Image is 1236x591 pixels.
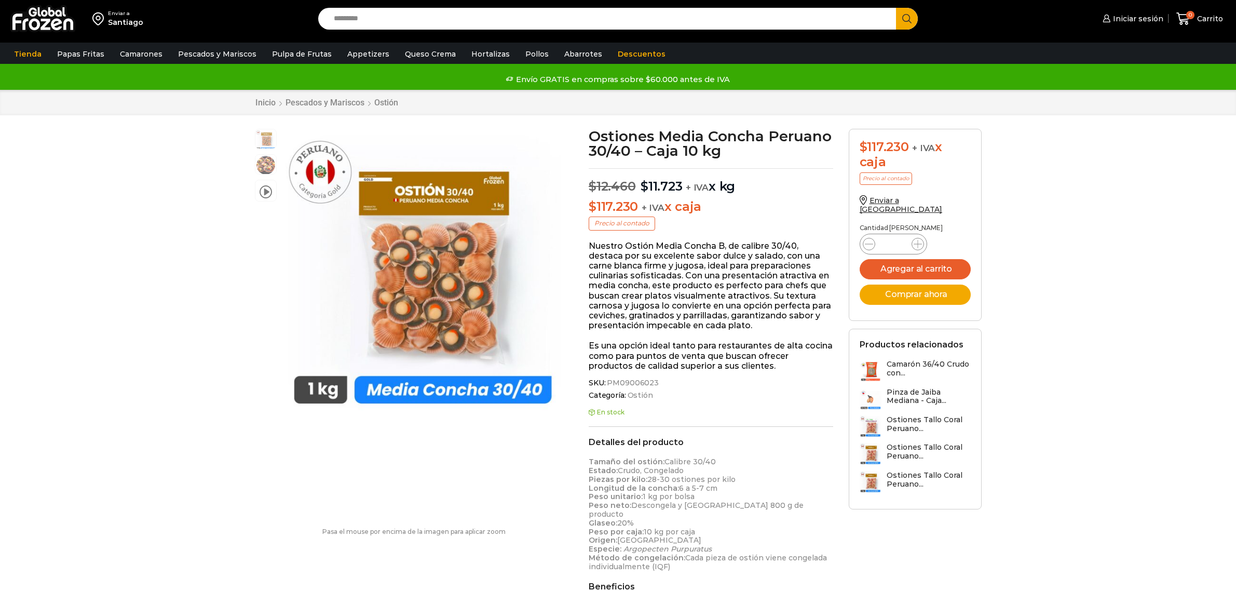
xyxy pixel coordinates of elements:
a: Abarrotes [559,44,607,64]
strong: Longitud de la concha: [589,483,679,493]
p: Precio al contado [860,172,912,185]
a: Ostión [374,98,399,108]
div: x caja [860,140,971,170]
p: Es una opción ideal tanto para restaurantes de alta cocina como para puntos de venta que buscan o... [589,341,833,371]
bdi: 117.230 [589,199,638,214]
a: Hortalizas [466,44,515,64]
strong: Peso unitario: [589,492,643,501]
img: address-field-icon.svg [92,10,108,28]
bdi: 117.230 [860,139,909,154]
h3: Camarón 36/40 Crudo con... [887,360,971,378]
span: ostiones-con-concha [255,155,276,176]
button: Comprar ahora [860,285,971,305]
span: + IVA [642,203,664,213]
span: + IVA [912,143,935,153]
h3: Pinza de Jaiba Mediana - Caja... [887,388,971,406]
a: Queso Crema [400,44,461,64]
h3: Ostiones Tallo Coral Peruano... [887,443,971,461]
strong: Origen: [589,535,617,545]
a: Pinza de Jaiba Mediana - Caja... [860,388,971,410]
a: Camarones [115,44,168,64]
a: 0 Carrito [1174,7,1226,31]
img: media concha 30:40 [282,129,567,414]
a: Ostiones Tallo Coral Peruano... [860,415,971,438]
p: Precio al contado [589,217,655,230]
input: Product quantity [884,237,903,251]
span: media concha 30:40 [255,129,276,150]
span: $ [589,179,596,194]
span: PM09006023 [605,379,659,387]
strong: Glaseo: [589,518,617,528]
em: Argopecten Purpuratus [623,544,712,554]
a: Pulpa de Frutas [267,44,337,64]
span: SKU: [589,379,833,387]
span: Carrito [1194,14,1223,24]
button: Agregar al carrito [860,259,971,279]
div: Enviar a [108,10,143,17]
span: $ [589,199,596,214]
span: $ [860,139,867,154]
h2: Detalles del producto [589,437,833,447]
a: Pollos [520,44,554,64]
a: Tienda [9,44,47,64]
a: Appetizers [342,44,395,64]
strong: Estado: [589,466,618,475]
a: Ostión [626,391,653,400]
a: Pescados y Mariscos [285,98,365,108]
p: Cantidad [PERSON_NAME] [860,224,971,232]
a: Ostiones Tallo Coral Peruano... [860,443,971,465]
strong: Peso neto: [589,501,631,510]
a: Ostiones Tallo Coral Peruano... [860,471,971,493]
div: Santiago [108,17,143,28]
h2: Productos relacionados [860,340,963,350]
a: Pescados y Mariscos [173,44,262,64]
span: $ [641,179,648,194]
a: Iniciar sesión [1100,8,1163,29]
strong: Método de congelación: [589,553,685,562]
div: 1 / 3 [282,129,567,414]
a: Camarón 36/40 Crudo con... [860,360,971,382]
h3: Ostiones Tallo Coral Peruano... [887,471,971,489]
bdi: 12.460 [589,179,635,194]
strong: Tamaño del ostión: [589,457,664,466]
p: Pasa el mouse por encima de la imagen para aplicar zoom [255,528,574,535]
span: Categoría: [589,391,833,400]
button: Search button [896,8,918,30]
a: Inicio [255,98,276,108]
a: Enviar a [GEOGRAPHIC_DATA] [860,196,943,214]
p: En stock [589,409,833,416]
p: x kg [589,168,833,194]
bdi: 11.723 [641,179,682,194]
h1: Ostiones Media Concha Peruano 30/40 – Caja 10 kg [589,129,833,158]
p: Calibre 30/40 Crudo, Congelado 28-30 ostiones por kilo 6 a 5-7 cm 1 kg por bolsa Descongela y [GE... [589,458,833,571]
strong: Peso por caja: [589,527,644,536]
a: Papas Fritas [52,44,110,64]
p: Nuestro Ostión Media Concha B, de calibre 30/40, destaca por su excelente sabor dulce y salado, c... [589,241,833,331]
h3: Ostiones Tallo Coral Peruano... [887,415,971,433]
strong: Especie: [589,544,621,554]
span: Iniciar sesión [1110,14,1163,24]
strong: Piezas por kilo: [589,475,647,484]
span: + IVA [686,182,709,193]
nav: Breadcrumb [255,98,399,108]
a: Descuentos [613,44,671,64]
span: 0 [1186,11,1194,19]
p: x caja [589,199,833,214]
